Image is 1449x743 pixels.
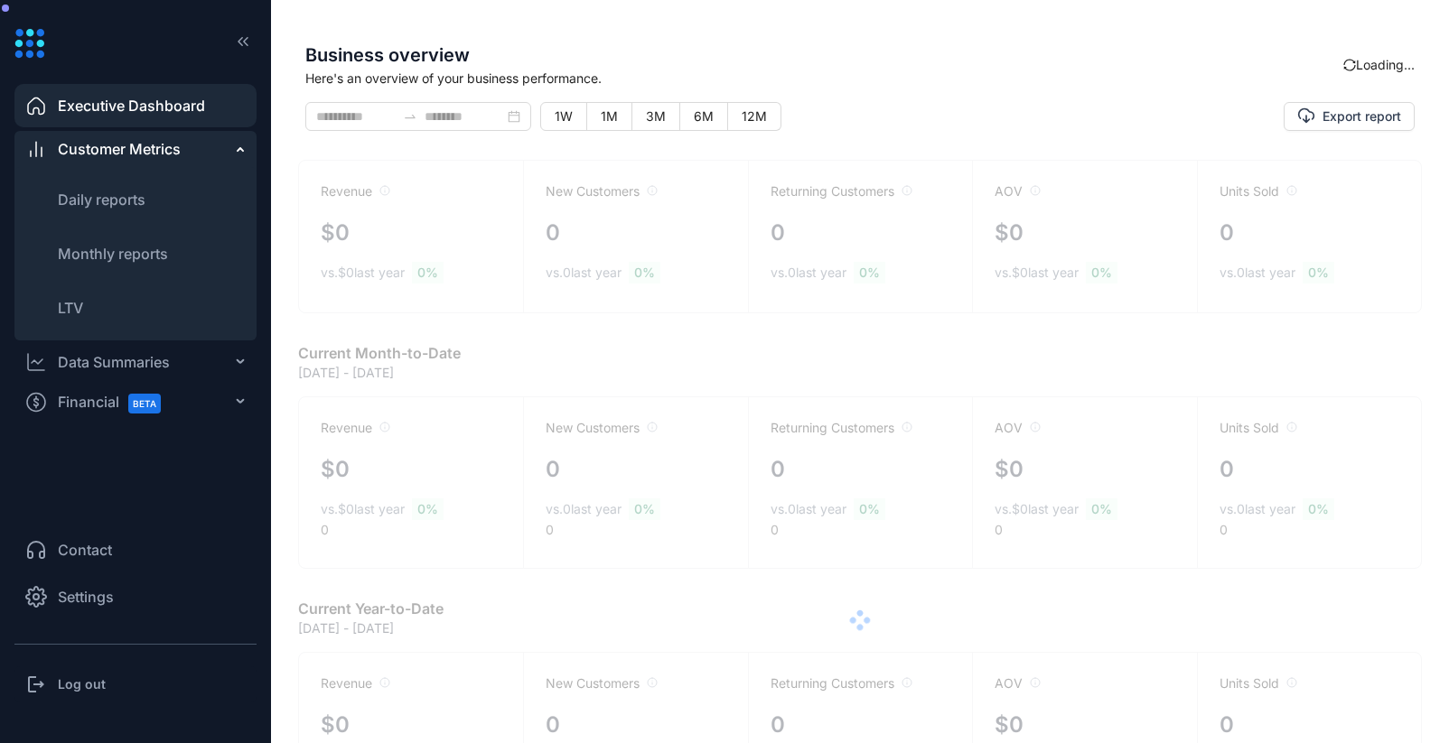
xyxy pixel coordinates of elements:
span: swap-right [403,109,417,124]
span: sync [1343,59,1356,71]
span: Here's an overview of your business performance. [305,69,1343,88]
span: Business overview [305,42,1343,69]
span: Financial [58,382,177,423]
span: BETA [128,394,161,413]
span: Settings [58,586,114,608]
span: to [403,109,417,124]
span: Customer Metrics [58,138,181,160]
span: Daily reports [58,190,145,209]
span: 1W [555,108,573,124]
span: Executive Dashboard [58,95,205,116]
span: 6M [694,108,714,124]
span: 12M [742,108,767,124]
h3: Log out [58,675,106,693]
div: Data Summaries [58,351,170,373]
span: Export report [1323,107,1401,125]
span: Monthly reports [58,245,168,263]
span: Contact [58,539,112,561]
span: 3M [646,108,666,124]
button: Export report [1284,102,1415,131]
span: LTV [58,299,83,317]
span: 1M [601,108,618,124]
div: Loading... [1343,55,1415,74]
